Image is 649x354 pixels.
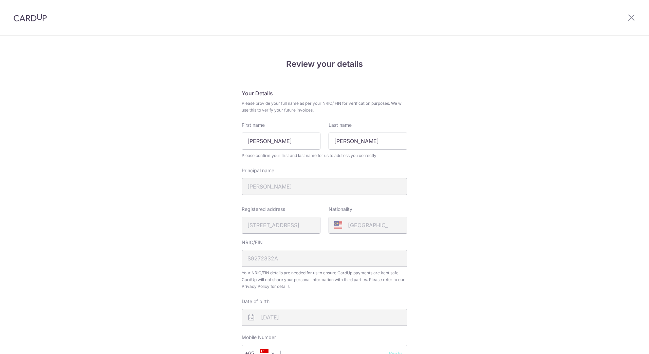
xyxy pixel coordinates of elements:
label: Principal name [242,167,274,174]
label: First name [242,122,265,129]
label: Nationality [329,206,352,213]
input: First Name [242,133,320,150]
label: Mobile Number [242,334,276,341]
input: Last name [329,133,407,150]
span: Your NRIC/FIN details are needed for us to ensure CardUp payments are kept safe. CardUp will not ... [242,270,407,290]
label: NRIC/FIN [242,239,263,246]
span: Please provide your full name as per your NRIC/ FIN for verification purposes. We will use this t... [242,100,407,114]
label: Last name [329,122,352,129]
span: Please confirm your first and last name for us to address you correctly [242,152,407,159]
img: CardUp [14,14,47,22]
label: Registered address [242,206,285,213]
label: Date of birth [242,298,270,305]
h4: Review your details [242,58,407,70]
h5: Your Details [242,89,407,97]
